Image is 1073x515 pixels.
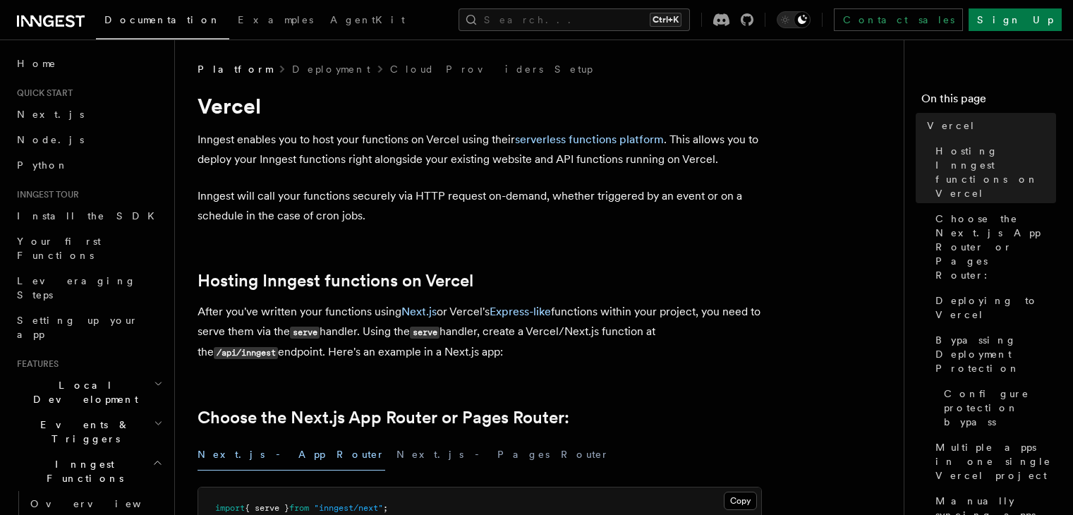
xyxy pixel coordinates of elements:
span: Vercel [927,119,976,133]
span: Setting up your app [17,315,138,340]
a: Hosting Inngest functions on Vercel [930,138,1056,206]
h4: On this page [921,90,1056,113]
span: Features [11,358,59,370]
button: Copy [724,492,757,510]
span: Overview [30,498,176,509]
kbd: Ctrl+K [650,13,681,27]
span: Examples [238,14,313,25]
span: Platform [198,62,272,76]
button: Next.js - Pages Router [396,439,610,471]
span: { serve } [245,503,289,513]
span: Configure protection bypass [944,387,1056,429]
a: Your first Functions [11,229,166,268]
span: Events & Triggers [11,418,154,446]
span: "inngest/next" [314,503,383,513]
a: Python [11,152,166,178]
span: AgentKit [330,14,405,25]
a: Node.js [11,127,166,152]
code: /api/inngest [214,347,278,359]
span: ; [383,503,388,513]
span: Local Development [11,378,154,406]
a: Install the SDK [11,203,166,229]
a: Examples [229,4,322,38]
span: Home [17,56,56,71]
span: Leveraging Steps [17,275,136,301]
button: Inngest Functions [11,452,166,491]
a: Multiple apps in one single Vercel project [930,435,1056,488]
span: Python [17,159,68,171]
p: Inngest will call your functions securely via HTTP request on-demand, whether triggered by an eve... [198,186,762,226]
p: After you've written your functions using or Vercel's functions within your project, you need to ... [198,302,762,363]
span: from [289,503,309,513]
a: Documentation [96,4,229,40]
span: Choose the Next.js App Router or Pages Router: [935,212,1056,282]
a: Deployment [292,62,370,76]
a: Express-like [490,305,551,318]
a: serverless functions platform [515,133,664,146]
span: Multiple apps in one single Vercel project [935,440,1056,483]
a: Bypassing Deployment Protection [930,327,1056,381]
a: Hosting Inngest functions on Vercel [198,271,473,291]
button: Events & Triggers [11,412,166,452]
span: Node.js [17,134,84,145]
span: Hosting Inngest functions on Vercel [935,144,1056,200]
span: Bypassing Deployment Protection [935,333,1056,375]
button: Local Development [11,372,166,412]
span: Documentation [104,14,221,25]
span: Your first Functions [17,236,101,261]
span: Inngest Functions [11,457,152,485]
span: Deploying to Vercel [935,293,1056,322]
a: Next.js [11,102,166,127]
button: Search...Ctrl+K [459,8,690,31]
a: Next.js [401,305,437,318]
a: Choose the Next.js App Router or Pages Router: [930,206,1056,288]
code: serve [290,327,320,339]
a: Contact sales [834,8,963,31]
a: Configure protection bypass [938,381,1056,435]
a: Vercel [921,113,1056,138]
code: serve [410,327,439,339]
span: Install the SDK [17,210,163,222]
a: Setting up your app [11,308,166,347]
a: Home [11,51,166,76]
p: Inngest enables you to host your functions on Vercel using their . This allows you to deploy your... [198,130,762,169]
span: import [215,503,245,513]
a: Deploying to Vercel [930,288,1056,327]
button: Next.js - App Router [198,439,385,471]
span: Next.js [17,109,84,120]
a: Choose the Next.js App Router or Pages Router: [198,408,569,428]
a: AgentKit [322,4,413,38]
button: Toggle dark mode [777,11,811,28]
a: Leveraging Steps [11,268,166,308]
span: Quick start [11,87,73,99]
a: Cloud Providers Setup [390,62,593,76]
span: Inngest tour [11,189,79,200]
a: Sign Up [969,8,1062,31]
h1: Vercel [198,93,762,119]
